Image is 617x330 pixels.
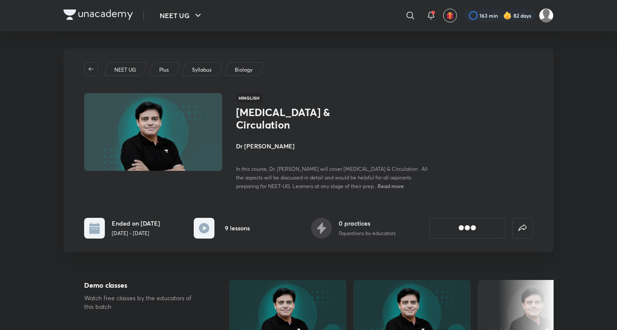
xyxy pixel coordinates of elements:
[154,7,208,24] button: NEET UG
[83,92,224,172] img: Thumbnail
[63,9,133,20] img: Company Logo
[503,11,512,20] img: streak
[235,66,252,74] p: Biology
[63,9,133,22] a: Company Logo
[236,166,428,189] span: In this course, Dr. [PERSON_NAME] will cover [MEDICAL_DATA] & Circulation . All the aspects will ...
[443,9,457,22] button: avatar
[84,294,201,311] p: Watch free classes by the educators of this batch
[113,66,138,74] a: NEET UG
[159,66,169,74] p: Plus
[225,223,250,233] h6: 9 lessons
[512,218,533,239] button: false
[112,219,160,228] h6: Ended on [DATE]
[233,66,254,74] a: Biology
[236,93,262,103] span: Hinglish
[236,106,377,131] h1: [MEDICAL_DATA] & Circulation
[114,66,136,74] p: NEET UG
[339,219,396,228] h6: 0 practices
[192,66,211,74] p: Syllabus
[429,218,505,239] button: [object Object]
[446,12,454,19] img: avatar
[339,229,396,237] p: 0 questions by educators
[539,8,554,23] img: Kushagra Singh
[378,182,404,189] span: Read more
[158,66,170,74] a: Plus
[236,141,429,151] h4: Dr [PERSON_NAME]
[112,229,160,237] p: [DATE] - [DATE]
[191,66,213,74] a: Syllabus
[84,280,201,290] h5: Demo classes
